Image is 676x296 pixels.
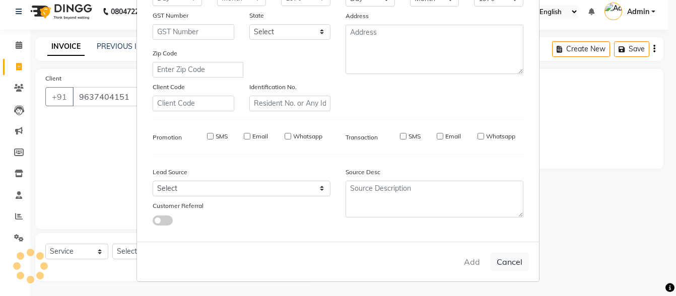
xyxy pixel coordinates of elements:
label: Transaction [346,133,378,142]
label: Whatsapp [486,132,515,141]
input: Enter Zip Code [153,62,243,78]
label: Lead Source [153,168,187,177]
label: SMS [216,132,228,141]
label: Identification No. [249,83,297,92]
label: Whatsapp [293,132,322,141]
label: GST Number [153,11,188,20]
label: Email [252,132,268,141]
label: Email [445,132,461,141]
input: Resident No. or Any Id [249,96,331,111]
label: Address [346,12,369,21]
label: Zip Code [153,49,177,58]
label: SMS [409,132,421,141]
button: Cancel [490,252,529,271]
label: Customer Referral [153,201,204,210]
label: Promotion [153,133,182,142]
input: GST Number [153,24,234,40]
input: Client Code [153,96,234,111]
label: State [249,11,264,20]
label: Client Code [153,83,185,92]
label: Source Desc [346,168,380,177]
